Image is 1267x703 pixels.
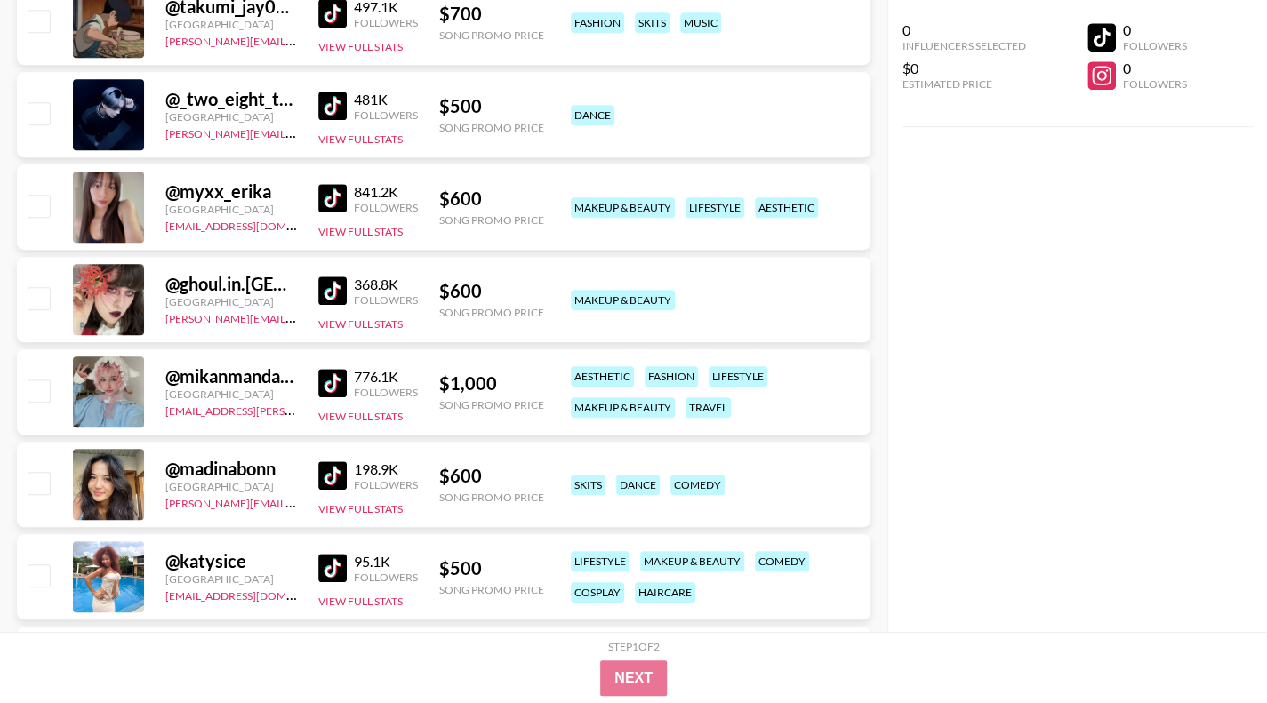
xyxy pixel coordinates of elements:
[680,12,721,33] div: music
[571,475,605,495] div: skits
[354,16,418,29] div: Followers
[354,571,418,584] div: Followers
[902,39,1026,52] div: Influencers Selected
[439,557,544,579] div: $ 500
[354,293,418,307] div: Followers
[354,201,418,214] div: Followers
[318,184,347,212] img: TikTok
[165,203,297,216] div: [GEOGRAPHIC_DATA]
[635,582,695,603] div: haircare
[165,401,429,418] a: [EMAIL_ADDRESS][PERSON_NAME][DOMAIN_NAME]
[354,553,418,571] div: 95.1K
[165,31,597,48] a: [PERSON_NAME][EMAIL_ADDRESS][PERSON_NAME][PERSON_NAME][DOMAIN_NAME]
[616,475,660,495] div: dance
[318,461,347,490] img: TikTok
[755,551,809,571] div: comedy
[1123,60,1187,77] div: 0
[571,12,624,33] div: fashion
[439,3,544,25] div: $ 700
[439,398,544,411] div: Song Promo Price
[354,183,418,201] div: 841.2K
[439,95,544,117] div: $ 500
[571,551,629,571] div: lifestyle
[686,197,744,218] div: lifestyle
[571,290,675,310] div: makeup & beauty
[165,110,297,124] div: [GEOGRAPHIC_DATA]
[165,273,297,295] div: @ ghoul.in.[GEOGRAPHIC_DATA]
[571,582,624,603] div: cosplay
[709,366,767,387] div: lifestyle
[318,502,403,515] button: View Full Stats
[1178,614,1246,682] iframe: Drift Widget Chat Controller
[902,21,1026,39] div: 0
[439,213,544,227] div: Song Promo Price
[354,386,418,399] div: Followers
[1123,21,1187,39] div: 0
[1123,39,1187,52] div: Followers
[354,276,418,293] div: 368.8K
[165,88,297,110] div: @ _two_eight_three_
[571,397,675,418] div: makeup & beauty
[645,366,698,387] div: fashion
[165,550,297,572] div: @ katysice
[318,595,403,608] button: View Full Stats
[439,491,544,504] div: Song Promo Price
[165,18,297,31] div: [GEOGRAPHIC_DATA]
[165,586,344,603] a: [EMAIL_ADDRESS][DOMAIN_NAME]
[354,478,418,491] div: Followers
[354,91,418,108] div: 481K
[354,460,418,478] div: 198.9K
[165,493,429,510] a: [PERSON_NAME][EMAIL_ADDRESS][DOMAIN_NAME]
[439,280,544,302] div: $ 600
[439,188,544,210] div: $ 600
[686,397,731,418] div: travel
[165,365,297,387] div: @ mikanmandarin
[318,554,347,582] img: TikTok
[635,12,670,33] div: skits
[318,369,347,397] img: TikTok
[318,132,403,146] button: View Full Stats
[670,475,725,495] div: comedy
[165,572,297,586] div: [GEOGRAPHIC_DATA]
[902,60,1026,77] div: $0
[354,368,418,386] div: 776.1K
[608,640,660,653] div: Step 1 of 2
[439,465,544,487] div: $ 600
[165,216,344,233] a: [EMAIL_ADDRESS][DOMAIN_NAME]
[902,77,1026,91] div: Estimated Price
[165,308,429,325] a: [PERSON_NAME][EMAIL_ADDRESS][DOMAIN_NAME]
[318,410,403,423] button: View Full Stats
[1123,77,1187,91] div: Followers
[354,108,418,122] div: Followers
[165,480,297,493] div: [GEOGRAPHIC_DATA]
[439,583,544,596] div: Song Promo Price
[571,366,634,387] div: aesthetic
[165,180,297,203] div: @ myxx_erika
[571,105,614,125] div: dance
[439,121,544,134] div: Song Promo Price
[318,40,403,53] button: View Full Stats
[318,276,347,305] img: TikTok
[439,28,544,42] div: Song Promo Price
[600,660,667,696] button: Next
[439,372,544,395] div: $ 1,000
[318,92,347,120] img: TikTok
[165,387,297,401] div: [GEOGRAPHIC_DATA]
[755,197,818,218] div: aesthetic
[165,295,297,308] div: [GEOGRAPHIC_DATA]
[571,197,675,218] div: makeup & beauty
[165,124,429,140] a: [PERSON_NAME][EMAIL_ADDRESS][DOMAIN_NAME]
[318,225,403,238] button: View Full Stats
[318,317,403,331] button: View Full Stats
[439,306,544,319] div: Song Promo Price
[165,458,297,480] div: @ madinabonn
[640,551,744,571] div: makeup & beauty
